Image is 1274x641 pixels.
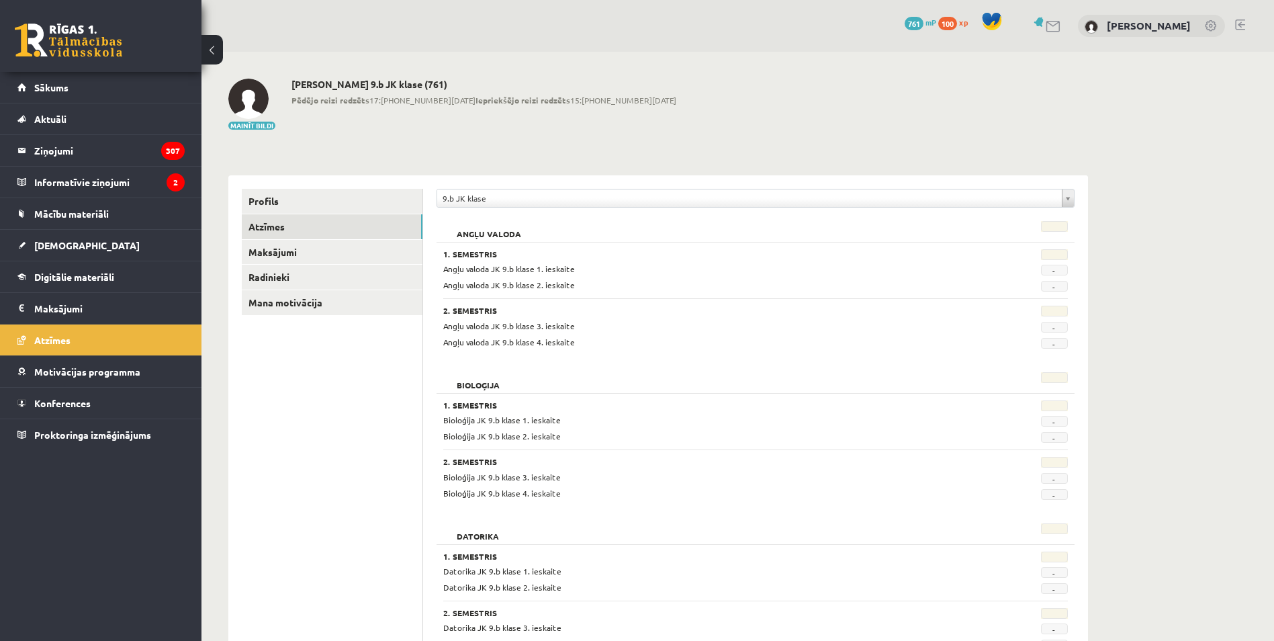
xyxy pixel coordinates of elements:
h2: Datorika [443,523,512,537]
span: Bioloģija JK 9.b klase 1. ieskaite [443,415,561,425]
span: - [1041,567,1068,578]
span: Datorika JK 9.b klase 3. ieskaite [443,622,561,633]
span: Angļu valoda JK 9.b klase 4. ieskaite [443,337,575,347]
span: - [1041,338,1068,349]
a: Proktoringa izmēģinājums [17,419,185,450]
h2: Bioloģija [443,372,513,386]
span: - [1041,489,1068,500]
legend: Ziņojumi [34,135,185,166]
span: xp [959,17,968,28]
h2: Angļu valoda [443,221,535,234]
a: Atzīmes [242,214,422,239]
a: [PERSON_NAME] [1107,19,1191,32]
span: mP [925,17,936,28]
h3: 1. Semestris [443,400,960,410]
a: Mana motivācija [242,290,422,315]
img: Dmitrijs Poļakovs [228,79,269,119]
span: Mācību materiāli [34,208,109,220]
span: Datorika JK 9.b klase 1. ieskaite [443,566,561,576]
span: Angļu valoda JK 9.b klase 2. ieskaite [443,280,575,290]
span: - [1041,432,1068,443]
a: 761 mP [905,17,936,28]
span: Bioloģija JK 9.b klase 4. ieskaite [443,488,561,499]
button: Mainīt bildi [228,122,275,130]
span: Bioloģija JK 9.b klase 3. ieskaite [443,472,561,482]
h2: [PERSON_NAME] 9.b JK klase (761) [291,79,676,90]
a: Maksājumi [242,240,422,265]
a: Maksājumi [17,293,185,324]
span: Konferences [34,397,91,409]
a: Sākums [17,72,185,103]
span: Motivācijas programma [34,366,140,378]
a: Atzīmes [17,325,185,355]
span: 17:[PHONE_NUMBER][DATE] 15:[PHONE_NUMBER][DATE] [291,94,676,106]
a: 100 xp [938,17,974,28]
a: Informatīvie ziņojumi2 [17,167,185,198]
span: Proktoringa izmēģinājums [34,429,151,441]
span: 761 [905,17,923,30]
b: Pēdējo reizi redzēts [291,95,369,105]
span: - [1041,624,1068,634]
b: Iepriekšējo reizi redzēts [475,95,570,105]
a: Aktuāli [17,103,185,134]
h3: 2. Semestris [443,306,960,315]
span: - [1041,265,1068,275]
a: Mācību materiāli [17,198,185,229]
a: Rīgas 1. Tālmācības vidusskola [15,24,122,57]
i: 2 [167,173,185,191]
span: Digitālie materiāli [34,271,114,283]
legend: Maksājumi [34,293,185,324]
span: Angļu valoda JK 9.b klase 1. ieskaite [443,263,575,274]
h3: 2. Semestris [443,457,960,466]
span: - [1041,281,1068,292]
span: Bioloģija JK 9.b klase 2. ieskaite [443,431,561,441]
legend: Informatīvie ziņojumi [34,167,185,198]
span: Aktuāli [34,113,66,125]
a: Konferences [17,388,185,419]
h3: 2. Semestris [443,608,960,617]
h3: 1. Semestris [443,552,960,561]
span: - [1041,416,1068,427]
span: [DEMOGRAPHIC_DATA] [34,239,140,251]
span: 100 [938,17,957,30]
a: Radinieki [242,265,422,290]
h3: 1. Semestris [443,249,960,259]
span: 9.b JK klase [443,189,1056,207]
i: 307 [161,142,185,160]
span: - [1041,583,1068,594]
a: [DEMOGRAPHIC_DATA] [17,230,185,261]
span: Atzīmes [34,334,71,346]
a: Digitālie materiāli [17,261,185,292]
span: - [1041,322,1068,333]
img: Dmitrijs Poļakovs [1085,20,1098,34]
a: Ziņojumi307 [17,135,185,166]
a: Profils [242,189,422,214]
span: Angļu valoda JK 9.b klase 3. ieskaite [443,320,575,331]
span: Datorika JK 9.b klase 2. ieskaite [443,582,561,593]
a: Motivācijas programma [17,356,185,387]
span: - [1041,473,1068,484]
span: Sākums [34,81,69,93]
a: 9.b JK klase [437,189,1074,207]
